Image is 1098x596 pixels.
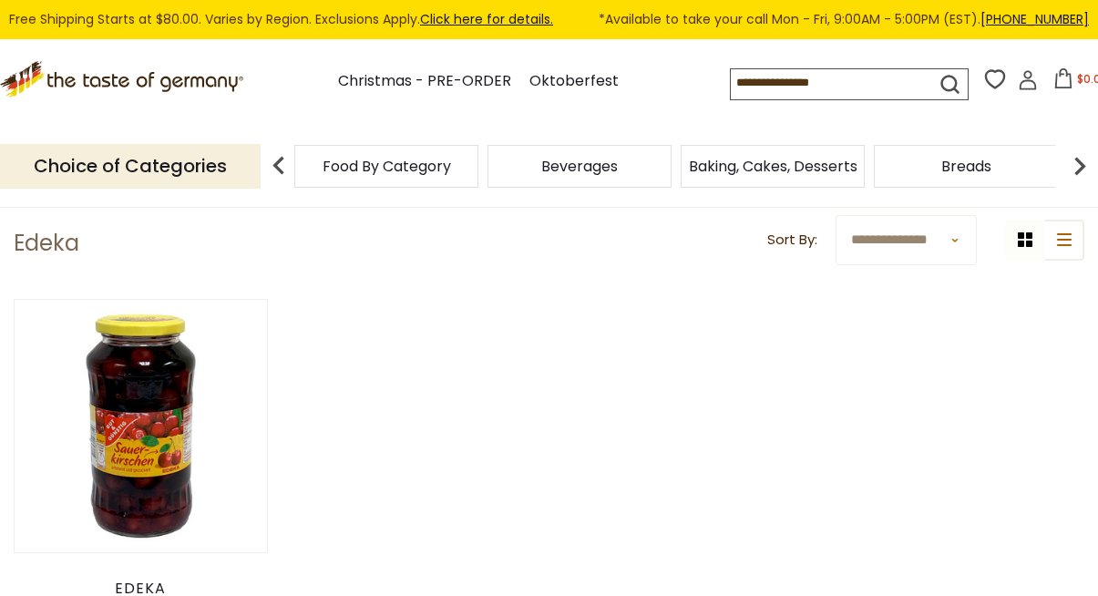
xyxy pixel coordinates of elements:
[541,159,618,173] a: Beverages
[767,229,817,252] label: Sort By:
[420,10,553,28] a: Click here for details.
[14,230,79,257] h1: Edeka
[599,9,1089,30] span: *Available to take your call Mon - Fri, 9:00AM - 5:00PM (EST).
[689,159,857,173] a: Baking, Cakes, Desserts
[980,10,1089,28] a: [PHONE_NUMBER]
[941,159,991,173] a: Breads
[323,159,451,173] a: Food By Category
[15,300,267,552] img: Mamminger Sour Morello Cherries, pitted, in Glass Jar, 24.3 fl. oz.
[261,148,297,184] img: previous arrow
[529,69,619,94] a: Oktoberfest
[9,9,1089,30] div: Free Shipping Starts at $80.00. Varies by Region. Exclusions Apply.
[1062,148,1098,184] img: next arrow
[338,69,511,94] a: Christmas - PRE-ORDER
